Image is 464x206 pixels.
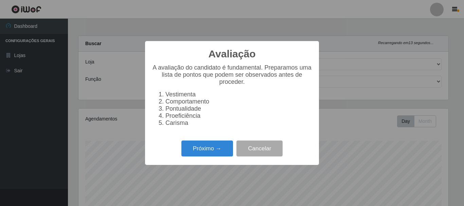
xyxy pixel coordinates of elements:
h2: Avaliação [209,48,256,60]
li: Comportamento [165,98,312,105]
li: Proeficiência [165,112,312,119]
p: A avaliação do candidato é fundamental. Preparamos uma lista de pontos que podem ser observados a... [152,64,312,86]
li: Vestimenta [165,91,312,98]
button: Próximo → [181,141,233,156]
li: Pontualidade [165,105,312,112]
button: Cancelar [236,141,283,156]
li: Carisma [165,119,312,127]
